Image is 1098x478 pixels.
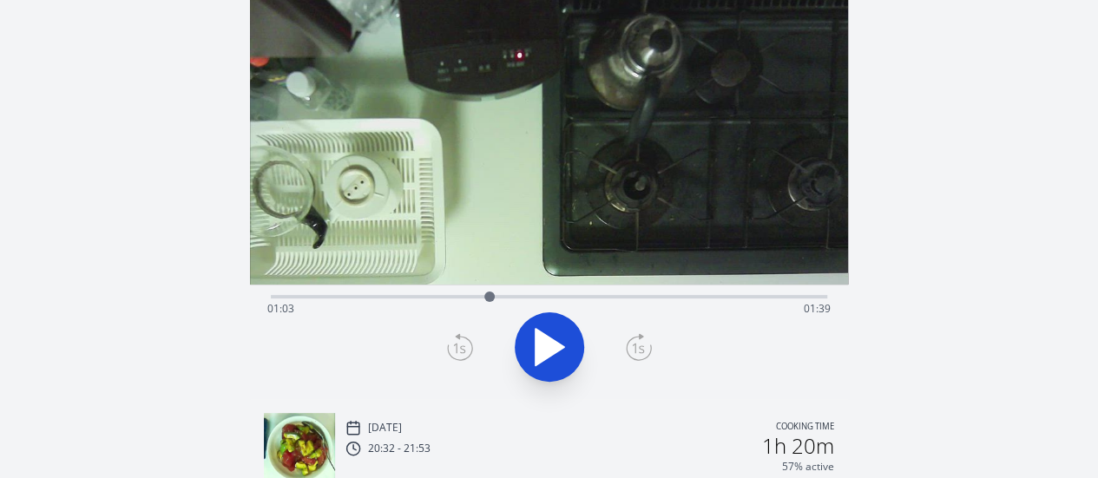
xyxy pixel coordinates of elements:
p: [DATE] [368,421,402,435]
h2: 1h 20m [762,435,834,456]
span: 01:03 [267,301,294,316]
span: 01:39 [804,301,831,316]
p: 20:32 - 21:53 [368,442,431,455]
p: 57% active [782,460,834,474]
p: Cooking time [776,420,834,435]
